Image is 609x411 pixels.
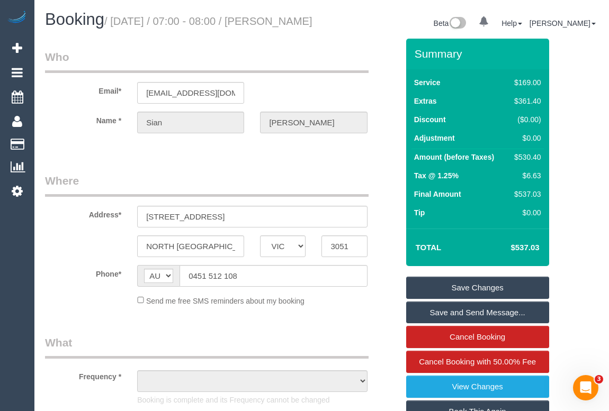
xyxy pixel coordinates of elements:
label: Adjustment [414,133,455,143]
div: $6.63 [510,170,541,181]
input: Last Name* [260,112,367,133]
strong: Total [416,243,442,252]
img: New interface [449,17,466,31]
span: 3 [595,375,603,383]
a: Cancel Booking with 50.00% Fee [406,351,549,373]
a: View Changes [406,376,549,398]
legend: Who [45,49,369,73]
legend: Where [45,173,369,197]
label: Extras [414,96,437,106]
input: Suburb* [137,235,244,257]
div: $530.40 [510,152,541,162]
a: Beta [434,19,467,28]
label: Name * [37,112,129,126]
h3: Summary [415,48,544,60]
div: $0.00 [510,133,541,143]
label: Amount (before Taxes) [414,152,494,162]
label: Tip [414,207,425,218]
legend: What [45,335,369,359]
small: / [DATE] / 07:00 - 08:00 / [PERSON_NAME] [104,15,312,27]
input: First Name* [137,112,244,133]
input: Post Code* [321,235,367,257]
a: Save and Send Message... [406,302,549,324]
label: Final Amount [414,189,461,199]
label: Frequency * [37,368,129,382]
label: Discount [414,114,446,125]
img: Automaid Logo [6,11,28,25]
div: $537.03 [510,189,541,199]
iframe: Intercom live chat [573,375,598,400]
div: $0.00 [510,207,541,218]
a: [PERSON_NAME] [530,19,596,28]
input: Phone* [180,265,367,287]
label: Service [414,77,441,88]
div: $361.40 [510,96,541,106]
a: Help [501,19,522,28]
label: Tax @ 1.25% [414,170,459,181]
span: Cancel Booking with 50.00% Fee [419,357,536,366]
div: $169.00 [510,77,541,88]
a: Cancel Booking [406,326,549,348]
label: Email* [37,82,129,96]
a: Save Changes [406,277,549,299]
div: ($0.00) [510,114,541,125]
span: Booking [45,10,104,29]
span: Send me free SMS reminders about my booking [146,296,304,305]
h4: $537.03 [479,243,539,252]
label: Address* [37,206,129,220]
p: Booking is complete and its Frequency cannot be changed [137,395,367,405]
label: Phone* [37,265,129,279]
input: Email* [137,82,244,104]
